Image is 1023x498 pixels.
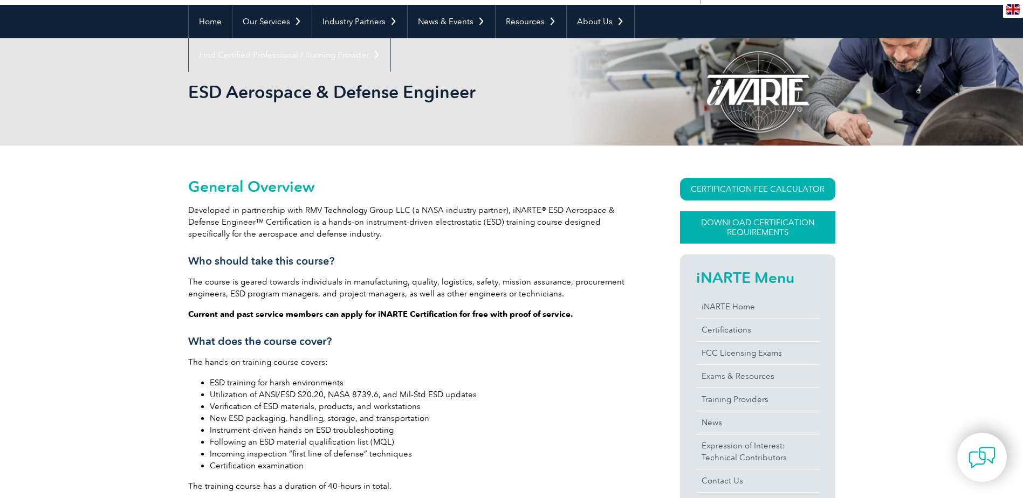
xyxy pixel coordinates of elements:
[696,342,819,364] a: FCC Licensing Exams
[188,480,641,492] p: The training course has a duration of 40-hours in total.
[567,5,634,38] a: About Us
[189,5,232,38] a: Home
[188,356,641,368] p: The hands-on training course covers:
[408,5,495,38] a: News & Events
[188,309,573,319] strong: Current and past service members can apply for iNARTE Certification for free with proof of service.
[210,448,641,460] li: Incoming inspection “first line of defense” techniques
[680,211,835,244] a: Download Certification Requirements
[210,436,641,448] li: Following an ESD material qualification list (MQL)
[312,5,407,38] a: Industry Partners
[680,178,835,200] a: CERTIFICATION FEE CALCULATOR
[188,81,602,102] h1: ESD Aerospace & Defense Engineer
[210,377,641,389] li: ESD training for harsh environments
[188,335,641,348] h3: What does the course cover?
[210,389,641,400] li: Utilization of ANSI/ESD S20.20, NASA 8739.6, and Mil-Std ESD updates
[969,444,995,471] img: contact-chat.png
[496,5,566,38] a: Resources
[696,295,819,318] a: iNARTE Home
[188,276,641,300] p: The course is geared towards individuals in manufacturing, quality, logistics, safety, mission as...
[696,411,819,434] a: News
[1006,4,1020,15] img: en
[210,424,641,436] li: Instrument-driven hands on ESD troubleshooting
[210,400,641,412] li: Verification of ESD materials, products, and workstations
[696,269,819,286] h2: iNARTE Menu
[188,254,641,268] h3: Who should take this course?
[210,412,641,424] li: New ESD packaging, handling, storage, and transportation
[232,5,312,38] a: Our Services
[188,204,641,240] p: Developed in partnership with RMV Technology Group LLC (a NASA industry partner), iNARTE® ESD Aer...
[189,38,390,72] a: Find Certified Professional / Training Provider
[696,319,819,341] a: Certifications
[696,388,819,411] a: Training Providers
[188,178,641,195] h2: General Overview
[696,434,819,469] a: Expression of Interest:Technical Contributors
[696,469,819,492] a: Contact Us
[210,460,641,472] li: Certification examination
[696,365,819,388] a: Exams & Resources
